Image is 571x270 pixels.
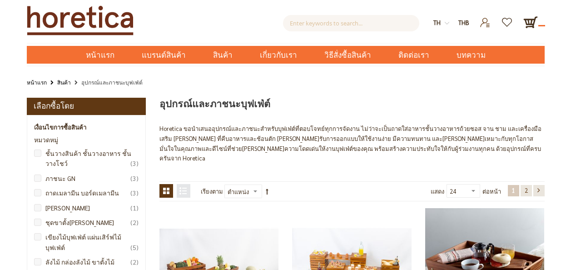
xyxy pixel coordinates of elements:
span: บทความ [457,46,486,65]
span: 2 [130,217,139,227]
strong: อุปกรณ์และภาชนะบุฟเฟ่ต์ [81,79,143,86]
a: ชั้นวางอาหาร [425,125,460,132]
p: Horetica ขอนำเสนออุปกรณ์และภาชนะสำหรับบุฟเฟ่ต์ที่ตอบโจทย์ทุกการจัดงาน ไม่ว่าจะเป็นถาดใส่อาหาร ถ้ว... [159,124,545,163]
a: วิธีสั่งซื้อสินค้า [311,46,385,64]
a: รายการโปรด [497,15,519,23]
span: 3 [130,158,139,168]
a: เขียงไม้บุฟเฟ่ต์ แผ่นเสิร์ฟไม้บุฟเฟ่ต์5 [39,232,139,252]
span: ติดต่อเรา [398,46,429,65]
div: หมวดหมู่ [34,137,139,144]
span: 5 [130,242,139,252]
span: 3 [130,188,139,198]
span: เกี่ยวกับเรา [260,46,297,65]
span: หน้าแรก [86,49,114,61]
a: หน้าแรก [72,46,128,64]
span: 2 [525,186,528,194]
span: 3 [130,173,139,183]
span: สินค้า [213,46,233,65]
span: 2 [130,257,139,267]
a: เข้าสู่ระบบ [474,15,497,23]
strong: เลือกซื้อโดย [34,100,74,113]
a: ภาชนะ GN3 [39,173,139,183]
a: หน้าแรก [27,77,47,87]
a: บทความ [443,46,499,64]
span: 1 [130,203,139,213]
span: แบรนด์สินค้า [142,46,186,65]
a: สินค้า [57,77,71,87]
span: th [433,19,441,26]
a: ชั้นวางสินค้า ชั้นวางอาหาร ชั้นวางโชว์3 [39,148,139,169]
span: ต่อหน้า [482,184,501,199]
strong: ตาราง [159,184,173,198]
a: เกี่ยวกับเรา [246,46,311,64]
a: [PERSON_NAME]1 [39,203,139,213]
img: dropdown-icon.svg [445,21,449,25]
a: ถาดเมลามีน บอร์ดเมลามีน3 [39,188,139,198]
span: 1 [512,186,515,194]
img: Horetica.com [27,5,134,35]
strong: เงื่อนไขการซื้อสินค้า [34,122,86,132]
span: แสดง [431,187,444,195]
a: ติดต่อเรา [385,46,443,64]
a: ลังไม้ กล่องลังไม้ ขาตั้งไม้2 [39,257,139,267]
a: แบรนด์สินค้า [128,46,199,64]
a: 2 [521,185,532,196]
a: ชุดขาตั้ง[PERSON_NAME]2 [39,217,139,227]
span: อุปกรณ์และภาชนะบุฟเฟ่ต์ [159,96,270,111]
label: เรียงตาม [201,184,223,199]
span: THB [458,19,469,26]
span: วิธีสั่งซื้อสินค้า [324,46,371,65]
a: สินค้า [199,46,246,64]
